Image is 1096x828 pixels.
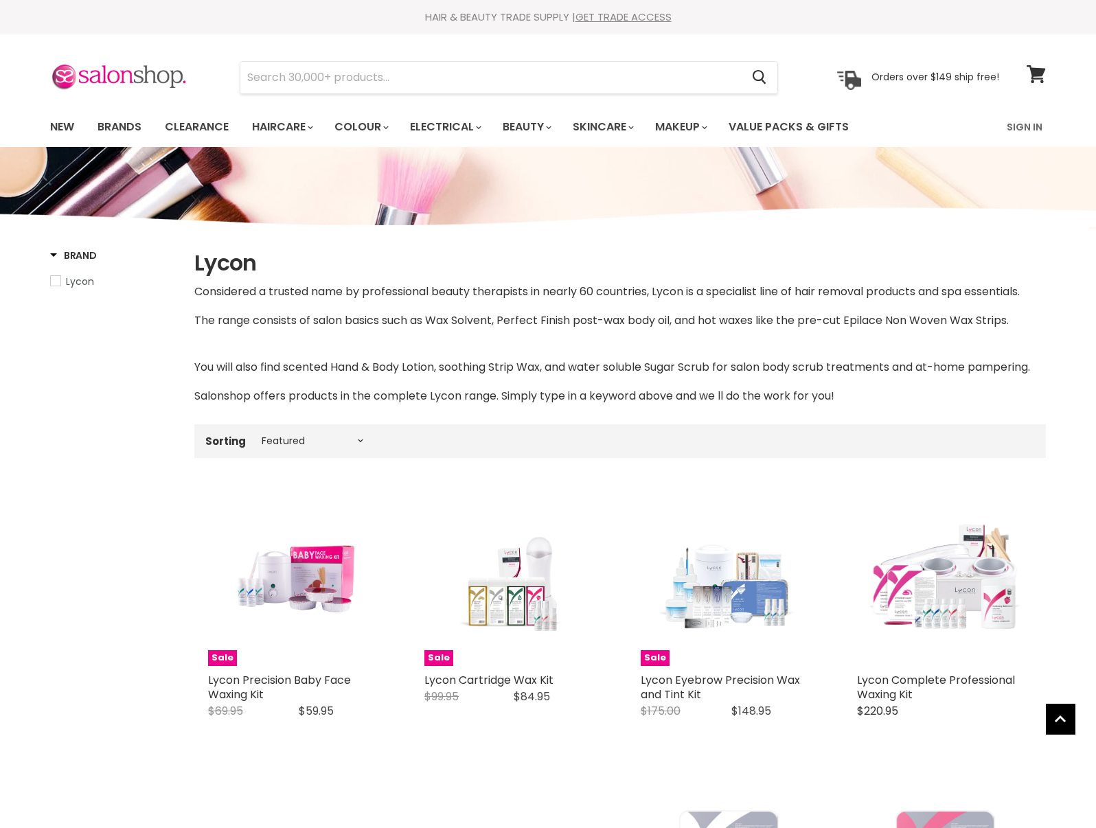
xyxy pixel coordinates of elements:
[240,61,778,94] form: Product
[50,274,177,289] a: Lycon
[238,491,354,666] img: Lycon Precion Baby Face Waxing Kit
[514,689,550,704] span: $84.95
[718,113,859,141] a: Value Packs & Gifts
[50,249,97,262] h3: Brand
[998,113,1051,141] a: Sign In
[66,275,94,288] span: Lycon
[208,672,351,702] a: Lycon Precision Baby Face Waxing Kit
[424,491,600,666] a: Lycon Cartridge Wax Kit Lycon Cartridge Wax Kit Sale
[87,113,152,141] a: Brands
[33,10,1063,24] div: HAIR & BEAUTY TRADE SUPPLY |
[194,283,1046,301] p: Considered a trusted name by professional beauty therapists in nearly 60 countries, Lycon is a sp...
[871,71,999,83] p: Orders over $149 ship free!
[33,107,1063,147] nav: Main
[324,113,397,141] a: Colour
[492,113,560,141] a: Beauty
[208,491,383,666] a: Lycon Precion Baby Face Waxing Kit Sale
[424,689,459,704] span: $99.95
[575,10,672,24] a: GET TRADE ACCESS
[857,491,1032,666] a: Lycon Complete Professional Waxing Kit Lycon Complete Professional Waxing Kit
[641,491,816,666] img: Lycon Eyebrow Precision Wax and Tint Kit
[155,113,239,141] a: Clearance
[40,107,929,147] ul: Main menu
[40,113,84,141] a: New
[194,249,1046,277] h1: Lycon
[208,650,237,666] span: Sale
[205,435,246,447] label: Sorting
[641,491,816,666] a: Lycon Eyebrow Precision Wax and Tint Kit Lycon Eyebrow Precision Wax and Tint Kit Sale
[194,283,1046,405] div: The range consists of salon basics such as Wax Solvent, Perfect Finish post-wax body oil, and hot...
[240,62,741,93] input: Search
[857,491,1032,666] img: Lycon Complete Professional Waxing Kit
[194,358,1046,376] p: You will also find scented Hand & Body Lotion, soothing Strip Wax, and water soluble Sugar Scrub ...
[741,62,777,93] button: Search
[299,703,334,719] span: $59.95
[424,672,553,688] a: Lycon Cartridge Wax Kit
[857,703,898,719] span: $220.95
[731,703,771,719] span: $148.95
[641,703,681,719] span: $175.00
[208,703,243,719] span: $69.95
[562,113,642,141] a: Skincare
[645,113,716,141] a: Makeup
[1027,763,1082,814] iframe: Gorgias live chat messenger
[641,672,800,702] a: Lycon Eyebrow Precision Wax and Tint Kit
[400,113,490,141] a: Electrical
[424,650,453,666] span: Sale
[242,113,321,141] a: Haircare
[857,672,1015,702] a: Lycon Complete Professional Waxing Kit
[424,491,600,666] img: Lycon Cartridge Wax Kit
[641,650,670,666] span: Sale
